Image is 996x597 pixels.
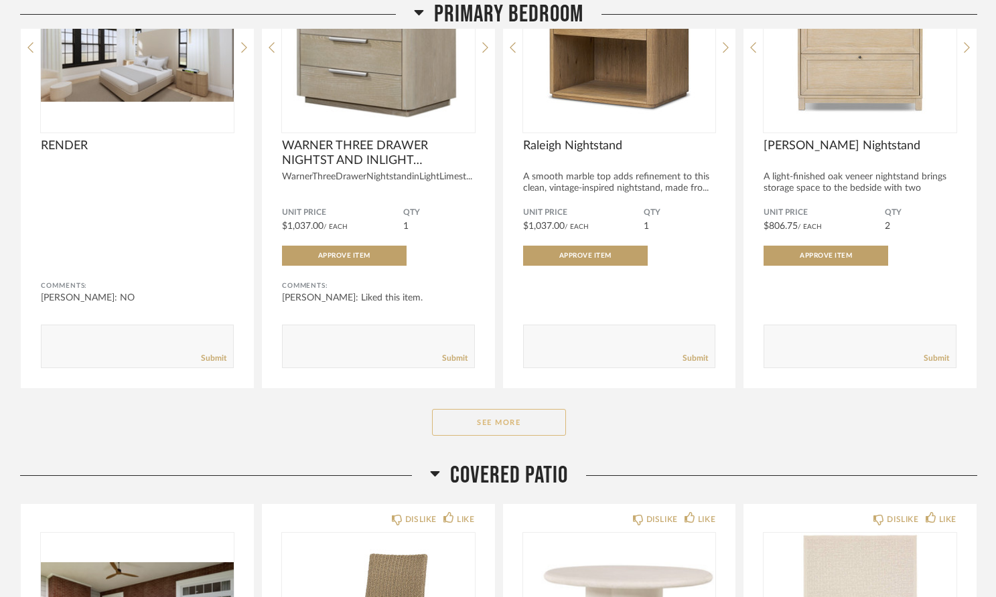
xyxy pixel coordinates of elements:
div: DISLIKE [646,513,678,526]
div: [PERSON_NAME]: NO [41,291,234,305]
div: Comments: [282,279,475,292]
div: Comments: [41,279,234,292]
a: Submit [683,353,708,364]
div: DISLIKE [405,513,437,526]
div: A light-finished oak veneer nightstand brings storage space to the bedside with two roomy... [764,171,956,205]
span: $806.75 [764,222,798,231]
div: LIKE [457,513,474,526]
span: / Each [324,224,348,230]
div: LIKE [698,513,715,526]
a: Submit [924,353,949,364]
span: Raleigh Nightstand [523,139,716,153]
span: 1 [403,222,409,231]
button: See More [432,409,566,436]
span: Approve Item [318,252,370,259]
span: Approve Item [559,252,612,259]
span: Approve Item [800,252,852,259]
span: WARNER THREE DRAWER NIGHTST AND INLIGHT LIMESTONE [282,139,475,168]
span: Unit Price [764,207,885,218]
span: $1,037.00 [282,222,324,231]
button: Approve Item [282,246,407,266]
span: QTY [885,207,956,218]
span: Unit Price [282,207,403,218]
div: [PERSON_NAME]: Liked this item. [282,291,475,305]
div: DISLIKE [887,513,918,526]
span: QTY [403,207,475,218]
button: Approve Item [523,246,648,266]
div: WarnerThreeDrawerNightstandinLightLimest... [282,171,475,183]
span: QTY [644,207,715,218]
span: 1 [644,222,649,231]
span: $1,037.00 [523,222,565,231]
a: Submit [442,353,468,364]
span: 2 [885,222,890,231]
span: / Each [798,224,822,230]
button: Approve Item [764,246,888,266]
span: RENDER [41,139,234,153]
span: / Each [565,224,589,230]
div: A smooth marble top adds refinement to this clean, vintage-inspired nightstand, made fro... [523,171,716,194]
span: [PERSON_NAME] Nightstand [764,139,956,153]
span: COVERED PATIO [450,461,568,490]
span: Unit Price [523,207,644,218]
a: Submit [201,353,226,364]
div: LIKE [939,513,956,526]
